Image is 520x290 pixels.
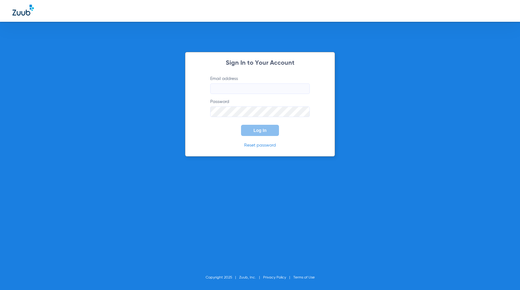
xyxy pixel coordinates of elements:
[253,128,267,133] span: Log In
[12,5,34,16] img: Zuub Logo
[210,106,310,117] input: Password
[263,276,286,279] a: Privacy Policy
[206,274,239,281] li: Copyright 2025
[210,83,310,94] input: Email address
[241,125,279,136] button: Log In
[210,99,310,117] label: Password
[201,60,319,66] h2: Sign In to Your Account
[244,143,276,147] a: Reset password
[210,76,310,94] label: Email address
[293,276,315,279] a: Terms of Use
[239,274,263,281] li: Zuub, Inc.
